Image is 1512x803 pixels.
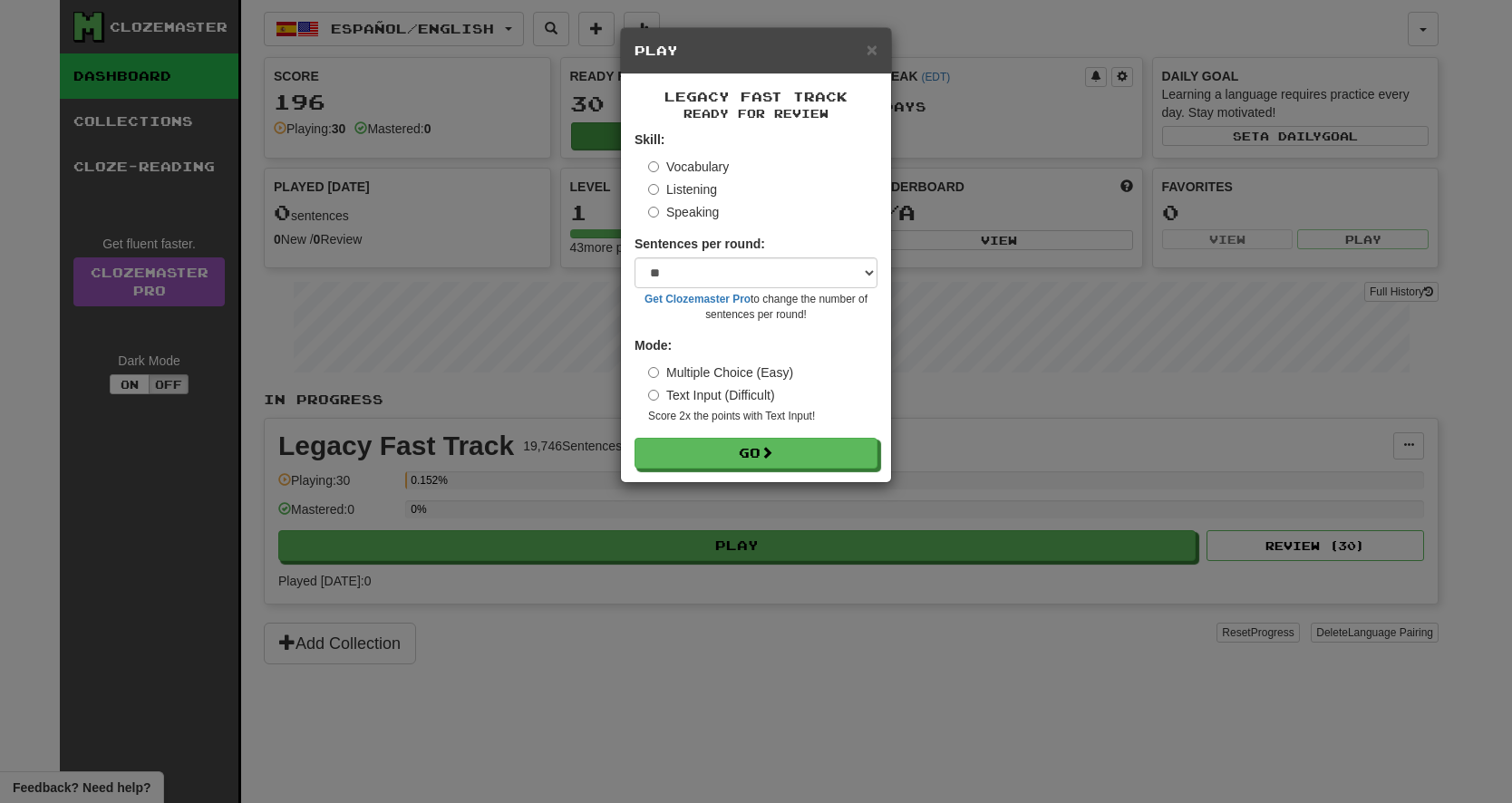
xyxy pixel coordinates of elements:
small: Ready for Review [635,106,877,121]
span: × [867,39,877,60]
input: Vocabulary [648,161,659,172]
label: Sentences per round: [635,235,765,253]
a: Get Clozemaster Pro [645,293,751,305]
input: Speaking [648,207,659,218]
label: Speaking [648,203,719,221]
input: Text Input (Difficult) [648,390,659,401]
small: Score 2x the points with Text Input ! [648,409,877,424]
button: Close [867,40,877,59]
label: Listening [648,180,717,198]
small: to change the number of sentences per round! [635,292,877,323]
input: Listening [648,184,659,195]
strong: Skill: [635,132,664,147]
label: Text Input (Difficult) [648,386,775,404]
label: Vocabulary [648,158,729,176]
input: Multiple Choice (Easy) [648,367,659,378]
label: Multiple Choice (Easy) [648,363,793,382]
button: Go [635,438,877,469]
h5: Play [635,42,877,60]
span: Legacy Fast Track [664,89,848,104]
strong: Mode: [635,338,672,353]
